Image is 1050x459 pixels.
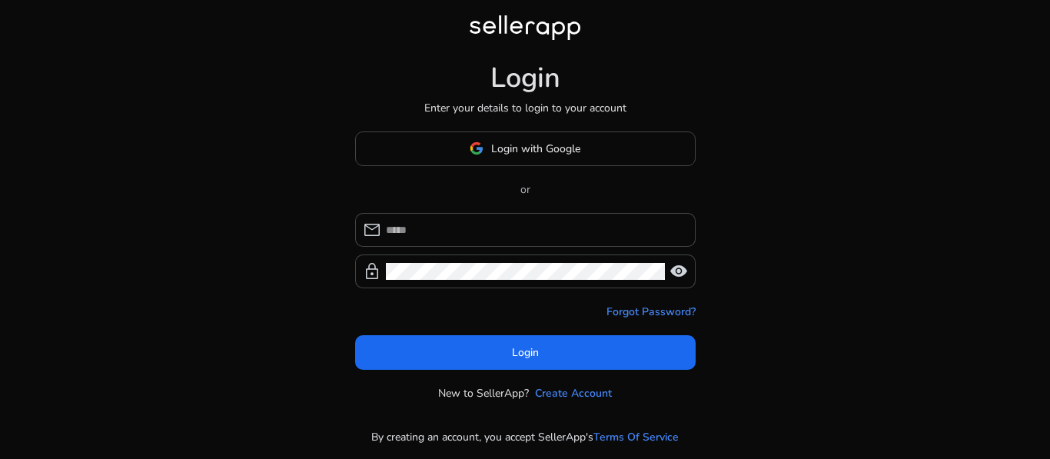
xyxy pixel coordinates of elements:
[490,62,560,95] h1: Login
[491,141,580,157] span: Login with Google
[606,304,696,320] a: Forgot Password?
[355,335,696,370] button: Login
[535,385,612,401] a: Create Account
[424,100,626,116] p: Enter your details to login to your account
[593,429,679,445] a: Terms Of Service
[355,131,696,166] button: Login with Google
[363,262,381,281] span: lock
[438,385,529,401] p: New to SellerApp?
[512,344,539,361] span: Login
[470,141,483,155] img: google-logo.svg
[363,221,381,239] span: mail
[670,262,688,281] span: visibility
[355,181,696,198] p: or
